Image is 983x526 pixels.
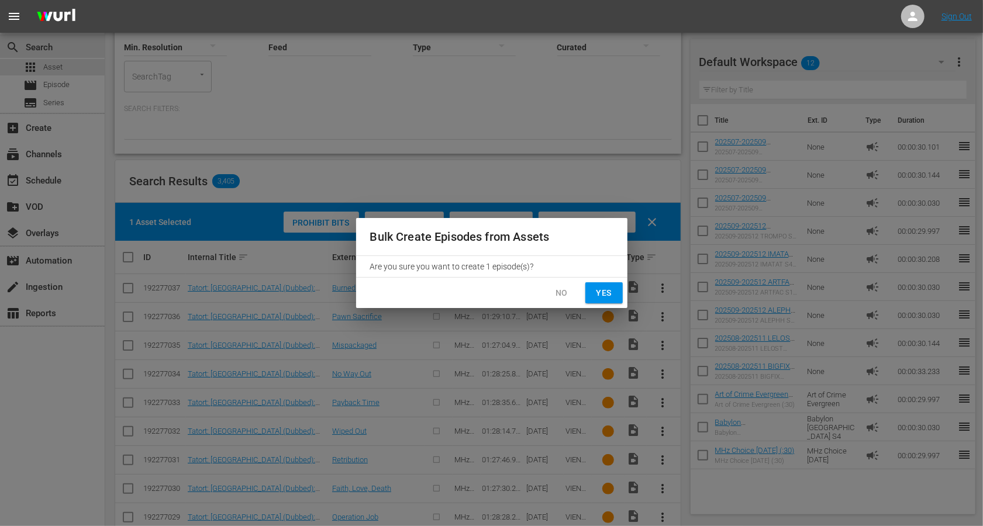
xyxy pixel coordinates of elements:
[7,9,21,23] span: menu
[28,3,84,30] img: ans4CAIJ8jUAAAAAAAAAAAAAAAAAAAAAAAAgQb4GAAAAAAAAAAAAAAAAAAAAAAAAJMjXAAAAAAAAAAAAAAAAAAAAAAAAgAT5G...
[356,256,627,277] div: Are you sure you want to create 1 episode(s)?
[941,12,972,21] a: Sign Out
[595,286,613,300] span: Yes
[585,282,623,304] button: Yes
[543,282,581,304] button: No
[553,286,571,300] span: No
[370,227,613,246] h2: Bulk Create Episodes from Assets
